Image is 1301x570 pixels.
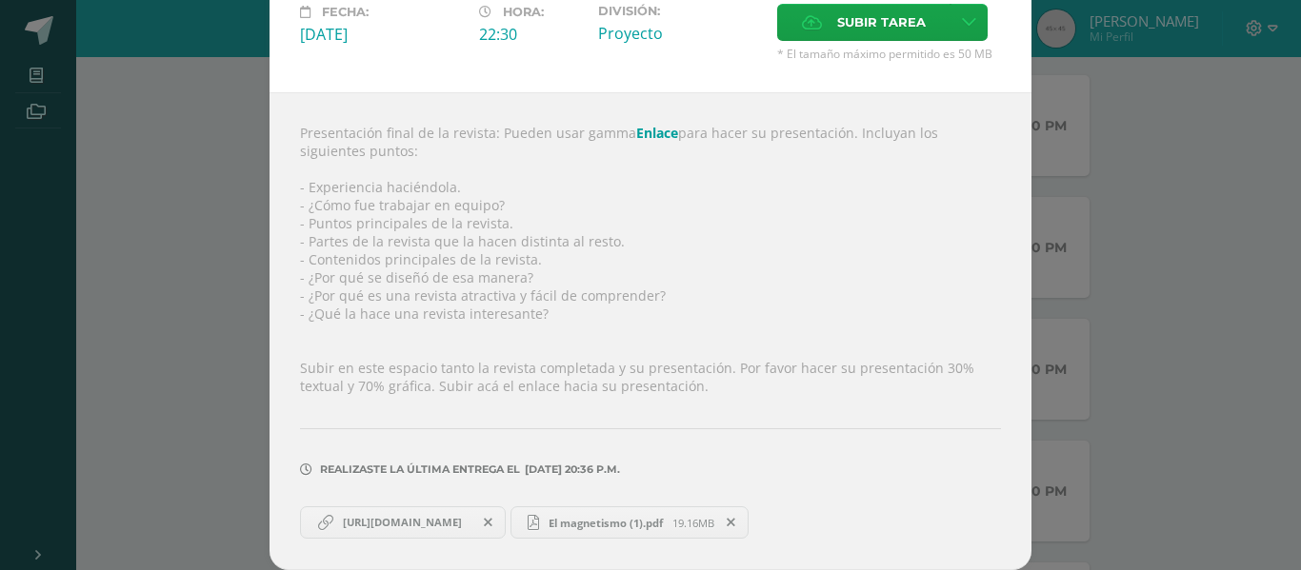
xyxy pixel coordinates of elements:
span: * El tamaño máximo permitido es 50 MB [777,46,1001,62]
span: Fecha: [322,5,369,19]
div: [DATE] [300,24,464,45]
span: Remover entrega [472,512,505,533]
span: 19.16MB [672,516,714,530]
span: Hora: [503,5,544,19]
a: [URL][DOMAIN_NAME] [300,506,506,539]
span: Subir tarea [837,5,926,40]
div: Presentación final de la revista: Pueden usar gamma para hacer su presentación. Incluyan los sigu... [270,92,1031,570]
a: Enlace [636,124,678,142]
span: Remover entrega [715,512,748,533]
div: Proyecto [598,23,762,44]
a: El magnetismo (1).pdf 19.16MB [510,506,750,539]
span: El magnetismo (1).pdf [539,516,672,530]
label: División: [598,4,762,18]
div: 22:30 [479,24,583,45]
span: [URL][DOMAIN_NAME] [333,515,471,530]
span: Realizaste la última entrega el [320,462,520,476]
